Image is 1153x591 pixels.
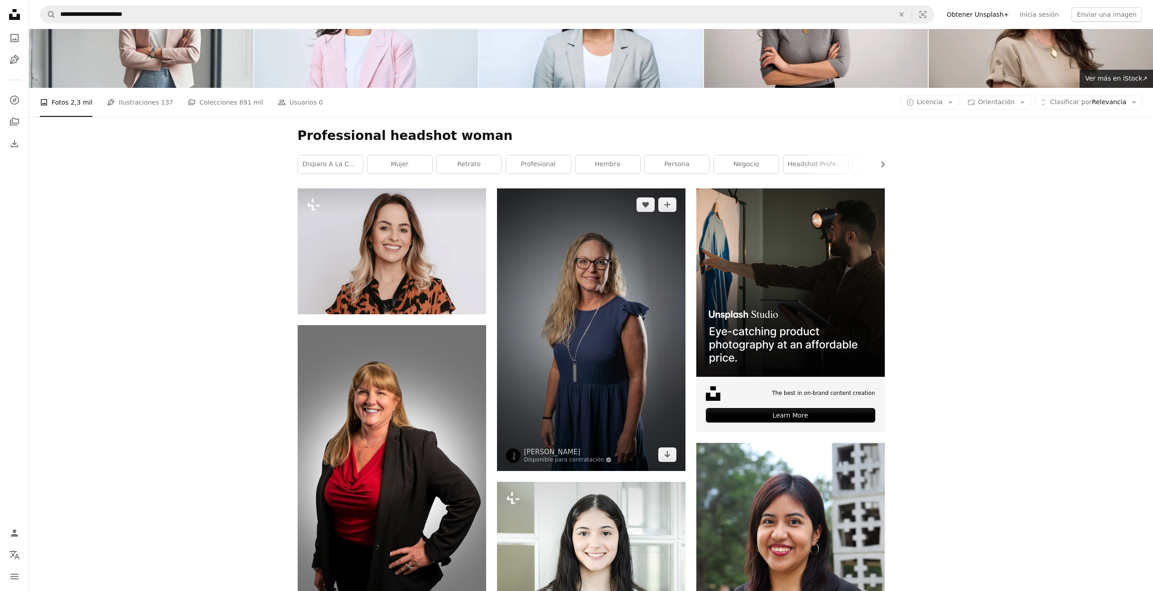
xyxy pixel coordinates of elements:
a: profesional [506,155,571,173]
button: Menú [5,567,24,586]
form: Encuentra imágenes en todo el sitio [40,5,934,24]
a: Una mujer con una camisa naranja y negra sonriendo [298,247,486,255]
img: Una mujer con un vestido azul [497,188,685,471]
img: Una mujer con una camisa naranja y negra sonriendo [298,188,486,314]
a: Ilustraciones [5,51,24,69]
a: negocio [714,155,779,173]
a: hembra [575,155,640,173]
button: Idioma [5,546,24,564]
a: Ilustraciones 137 [107,88,173,117]
a: Historial de descargas [5,135,24,153]
a: Colecciones 691 mil [188,88,263,117]
a: Una mujer con camisa roja y chaqueta negra [298,462,486,470]
button: Clasificar porRelevancia [1034,95,1142,110]
button: Búsqueda visual [912,6,934,23]
img: Ve al perfil de Tony Luginsland [506,448,521,463]
a: Inicia sesión [1014,7,1064,22]
span: Licencia [917,98,943,106]
a: Fotos [5,29,24,47]
a: Una mujer parada frente a una escultura [696,580,885,588]
button: Orientación [962,95,1031,110]
button: Buscar en Unsplash [40,6,56,23]
a: Explorar [5,91,24,109]
img: file-1631678316303-ed18b8b5cb9cimage [706,386,720,401]
span: Orientación [978,98,1015,106]
a: Headshot profesional [783,155,848,173]
a: [PERSON_NAME] [524,447,612,456]
a: Usuarios 0 [278,88,323,117]
button: Añade a la colección [658,197,676,212]
a: mujer [367,155,432,173]
span: 691 mil [239,97,263,107]
button: Me gusta [637,197,655,212]
a: Inicio — Unsplash [5,5,24,25]
img: file-1715714098234-25b8b4e9d8faimage [696,188,885,377]
a: disparo a la cabeza [298,155,363,173]
a: Disponible para contratación [524,456,612,464]
a: Iniciar sesión / Registrarse [5,524,24,542]
a: Colecciones [5,113,24,131]
a: Una mujer con un vestido azul [497,325,685,333]
a: retrato [437,155,502,173]
a: The best in on-brand content creationLearn More [696,188,885,432]
a: persona [645,155,709,173]
button: desplazar lista a la derecha [874,155,885,173]
span: 0 [319,97,323,107]
button: Licencia [901,95,959,110]
span: Ver más en iStock ↗ [1085,75,1148,82]
a: dama [853,155,917,173]
span: Clasificar por [1050,98,1092,106]
a: Descargar [658,447,676,462]
span: The best in on-brand content creation [772,389,875,397]
div: Learn More [706,408,875,423]
span: 137 [161,97,173,107]
span: Relevancia [1050,98,1126,107]
button: Borrar [892,6,912,23]
h1: Professional headshot woman [298,128,885,144]
a: Ver más en iStock↗ [1080,70,1153,88]
a: Obtener Unsplash+ [941,7,1014,22]
button: Enviar una imagen [1071,7,1142,22]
